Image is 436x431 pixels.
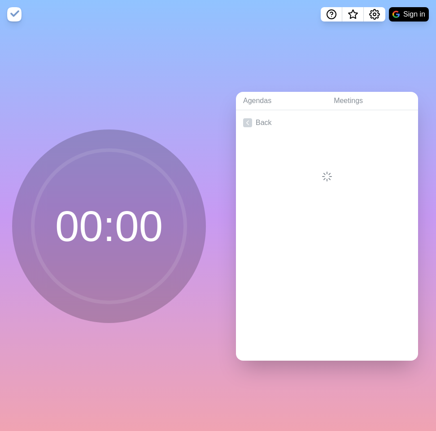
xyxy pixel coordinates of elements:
img: timeblocks logo [7,7,22,22]
a: Agendas [236,92,327,110]
a: Meetings [327,92,418,110]
button: Settings [364,7,385,22]
button: Help [321,7,342,22]
a: Back [236,110,418,135]
button: What’s new [342,7,364,22]
button: Sign in [389,7,429,22]
img: google logo [392,11,400,18]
